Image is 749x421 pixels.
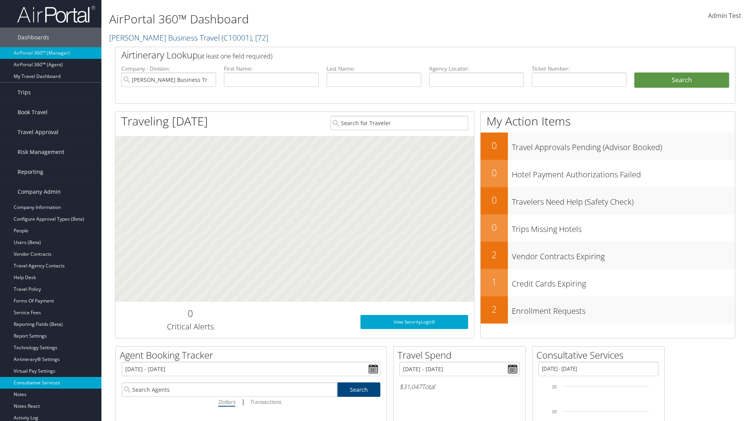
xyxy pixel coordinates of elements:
[121,65,216,73] label: Company - Division:
[17,5,95,23] img: airportal-logo.png
[532,65,627,73] label: Ticket Number:
[327,65,421,73] label: Last Name:
[109,11,531,27] h1: AirPortal 360™ Dashboard
[481,133,735,160] a: 0Travel Approvals Pending (Advisor Booked)
[18,162,43,182] span: Reporting
[122,397,380,407] div: |
[252,32,268,43] span: , [ 72 ]
[18,142,64,162] span: Risk Management
[634,73,729,88] button: Search
[360,315,468,329] a: View SecurityLogic®
[198,52,272,60] span: (at least one field required)
[708,11,741,20] span: Admin Test
[481,139,508,152] h2: 0
[121,321,259,332] h3: Critical Alerts
[481,248,508,261] h2: 2
[552,409,557,414] tspan: 10
[222,32,252,43] span: ( C10001 )
[18,182,61,202] span: Company Admin
[536,348,664,362] h2: Consultative Services
[250,398,281,405] i: Transactions
[512,193,735,207] h3: Travelers Need Help (Safety Check)
[481,160,735,187] a: 0Hotel Payment Authorizations Failed
[512,302,735,317] h3: Enrollment Requests
[18,28,49,47] span: Dashboards
[429,65,524,73] label: Agency Locator:
[122,382,337,397] input: Search Agents
[109,32,268,43] a: [PERSON_NAME] Business Travel
[224,65,319,73] label: First Name:
[481,302,508,316] h2: 2
[512,274,735,289] h3: Credit Cards Expiring
[481,187,735,214] a: 0Travelers Need Help (Safety Check)
[481,193,508,207] h2: 0
[481,166,508,179] h2: 0
[512,220,735,235] h3: Trips Missing Hotels
[218,398,235,405] i: Dollars
[121,48,678,62] h2: Airtinerary Lookup
[18,103,48,122] span: Book Travel
[481,221,508,234] h2: 0
[552,384,557,389] tspan: 15
[121,113,208,129] h1: Traveling [DATE]
[120,348,386,362] h2: Agent Booking Tracker
[512,247,735,262] h3: Vendor Contracts Expiring
[481,296,735,324] a: 2Enrollment Requests
[398,348,525,362] h2: Travel Spend
[481,269,735,296] a: 1Credit Cards Expiring
[481,242,735,269] a: 2Vendor Contracts Expiring
[481,113,735,129] h1: My Action Items
[18,122,59,142] span: Travel Approval
[399,382,422,391] span: $31,047
[337,382,381,397] a: Search
[121,307,259,320] h2: 0
[481,214,735,242] a: 0Trips Missing Hotels
[512,138,735,153] h3: Travel Approvals Pending (Advisor Booked)
[399,382,520,391] h6: Total
[481,275,508,288] h2: 1
[512,165,735,180] h3: Hotel Payment Authorizations Failed
[18,83,31,102] span: Trips
[330,116,468,130] input: Search for Traveler
[708,4,741,28] a: Admin Test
